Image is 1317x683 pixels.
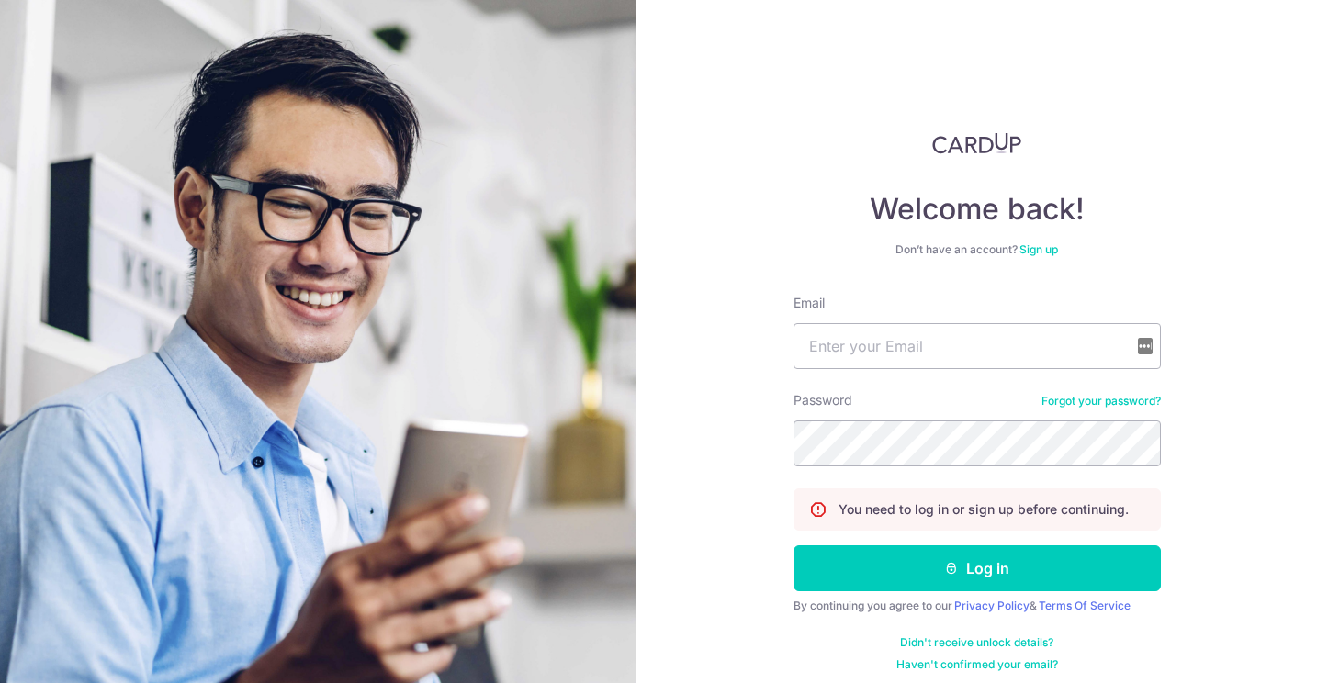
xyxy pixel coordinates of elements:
a: Terms Of Service [1039,599,1131,612]
div: Don’t have an account? [794,242,1161,257]
h4: Welcome back! [794,191,1161,228]
div: By continuing you agree to our & [794,599,1161,613]
input: Enter your Email [794,323,1161,369]
p: You need to log in or sign up before continuing. [839,500,1129,519]
label: Password [794,391,852,409]
button: Log in [794,545,1161,591]
a: Forgot your password? [1041,394,1161,409]
a: Didn't receive unlock details? [900,635,1053,650]
a: Haven't confirmed your email? [896,657,1058,672]
a: Sign up [1019,242,1058,256]
label: Email [794,294,825,312]
a: Privacy Policy [954,599,1030,612]
img: CardUp Logo [932,132,1022,154]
